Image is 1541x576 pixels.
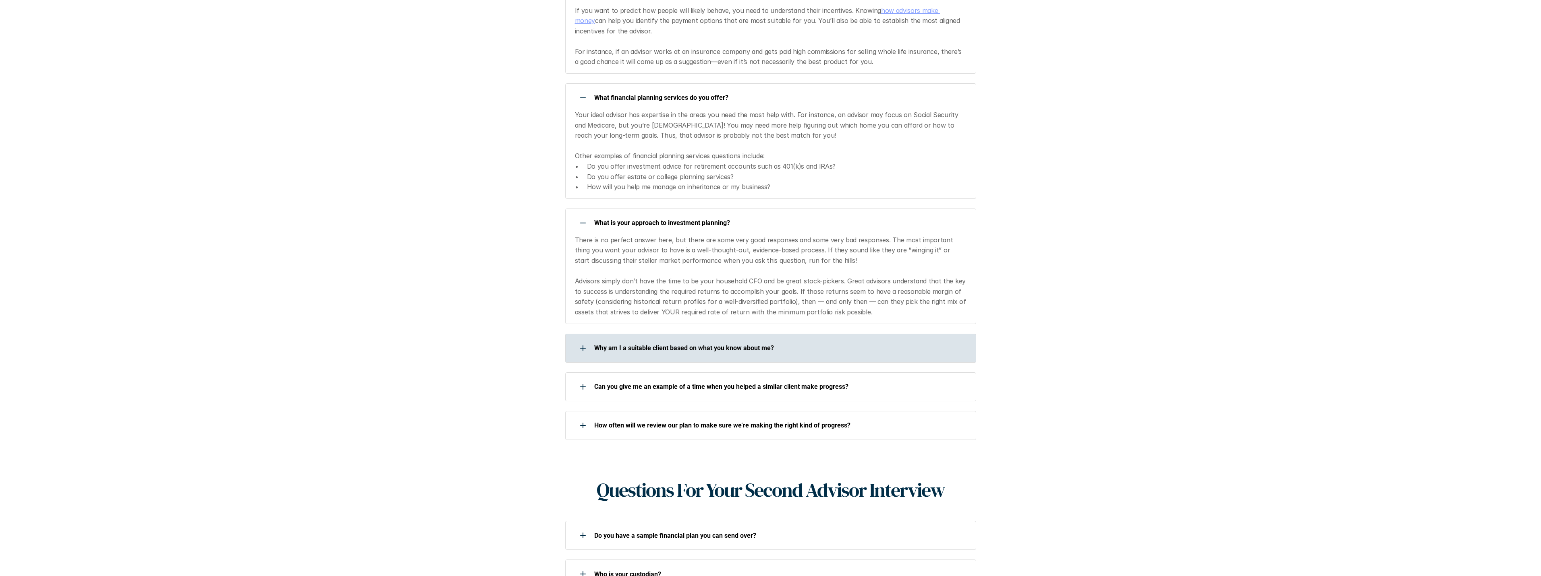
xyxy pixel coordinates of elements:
p: Do you offer investment advice for retirement accounts such as 401(k)s and IRAs? [587,161,966,172]
p: What is your approach to investment planning? [594,219,966,227]
p: If you want to predict how people will likely behave, you need to understand their incentives. Kn... [575,6,966,68]
p: Do you offer estate or college planning services? [587,172,966,182]
p: There is no perfect answer here, but there are some very good responses and some very bad respons... [575,235,966,318]
p: What financial planning services do you offer? [594,94,966,101]
p: How will you help me manage an inheritance or my business? [587,182,966,192]
p: Do you have a sample financial plan you can send over? [594,532,966,539]
p: Your ideal advisor has expertise in the areas you need the most help with. For instance, an advis... [575,110,966,161]
h1: Questions For Your Second Advisor Interview [597,479,944,502]
p: Can you give me an example of a time when you helped a similar client make progress? [594,383,966,390]
p: Why am I a suitable client based on what you know about me? [594,344,966,352]
p: How often will we review our plan to make sure we’re making the right kind of progress? [594,421,966,429]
